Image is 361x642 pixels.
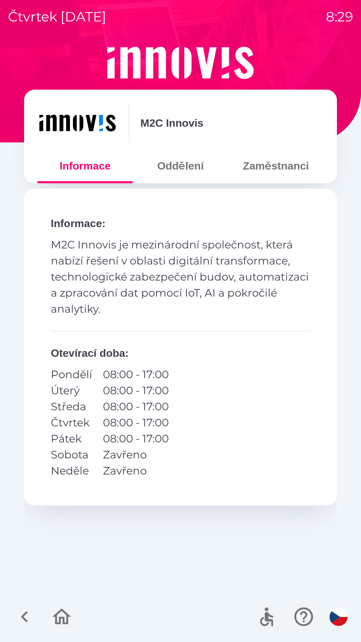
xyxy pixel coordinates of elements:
p: Středa [51,399,92,415]
p: Čtvrtek [51,415,92,431]
p: 08:00 - 17:00 [103,399,169,415]
p: Pátek [51,431,92,447]
button: Oddělení [133,154,228,178]
p: 08:00 - 17:00 [103,366,169,383]
p: Sobota [51,447,92,463]
img: Logo [24,47,337,79]
p: čtvrtek [DATE] [8,7,106,27]
p: Otevírací doba : [51,345,310,361]
p: 08:00 - 17:00 [103,415,169,431]
p: Zavřeno [103,463,169,479]
p: 8:29 [326,7,353,27]
p: Zavřeno [103,447,169,463]
p: 08:00 - 17:00 [103,431,169,447]
p: M2C Innovis je mezinárodní společnost, která nabízí řešení v oblasti digitální transformace, tech... [51,237,310,317]
p: Neděle [51,463,92,479]
p: Pondělí [51,366,92,383]
p: 08:00 - 17:00 [103,383,169,399]
p: M2C Innovis [140,115,203,131]
p: Informace : [51,215,310,231]
img: ef454dd6-c04b-4b09-86fc-253a1223f7b7.png [37,103,118,143]
img: cs flag [330,608,348,626]
button: Informace [37,154,133,178]
p: Úterý [51,383,92,399]
button: Zaměstnanci [228,154,324,178]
